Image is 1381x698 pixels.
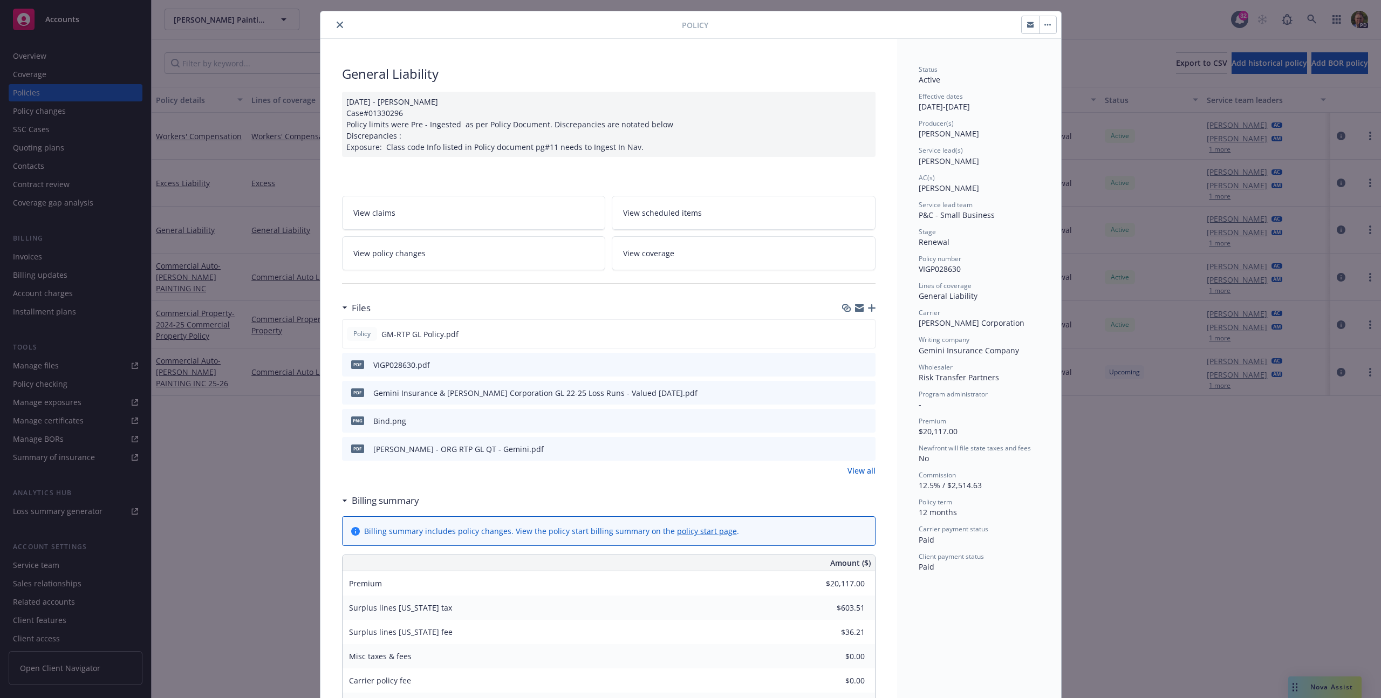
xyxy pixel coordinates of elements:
button: download file [844,387,853,399]
div: [DATE] - [DATE] [919,92,1040,112]
span: Policy term [919,497,952,507]
div: Files [342,301,371,315]
span: [PERSON_NAME] [919,128,979,139]
span: Producer(s) [919,119,954,128]
span: Carrier [919,308,940,317]
span: - [919,399,921,409]
input: 0.00 [801,576,871,592]
span: Newfront will file state taxes and fees [919,443,1031,453]
input: 0.00 [801,673,871,689]
div: Bind.png [373,415,406,427]
span: 12.5% / $2,514.63 [919,480,982,490]
button: close [333,18,346,31]
span: Writing company [919,335,969,344]
span: AC(s) [919,173,935,182]
span: View scheduled items [623,207,702,218]
span: [PERSON_NAME] [919,156,979,166]
span: Policy [351,329,373,339]
a: View claims [342,196,606,230]
div: [PERSON_NAME] - ORG RTP GL QT - Gemini.pdf [373,443,544,455]
span: Paid [919,562,934,572]
span: P&C - Small Business [919,210,995,220]
button: download file [844,415,853,427]
span: Amount ($) [830,557,871,569]
span: [PERSON_NAME] [919,183,979,193]
button: preview file [862,415,871,427]
span: VIGP028630 [919,264,961,274]
span: Client payment status [919,552,984,561]
div: VIGP028630.pdf [373,359,430,371]
span: Risk Transfer Partners [919,372,999,382]
button: download file [844,329,852,340]
h3: Billing summary [352,494,419,508]
h3: Files [352,301,371,315]
span: Stage [919,227,936,236]
div: Gemini Insurance & [PERSON_NAME] Corporation GL 22-25 Loss Runs - Valued [DATE].pdf [373,387,698,399]
span: Status [919,65,938,74]
span: pdf [351,360,364,368]
input: 0.00 [801,600,871,616]
span: Paid [919,535,934,545]
a: View coverage [612,236,876,270]
span: View policy changes [353,248,426,259]
span: View coverage [623,248,674,259]
span: [PERSON_NAME] Corporation [919,318,1024,328]
button: download file [844,443,853,455]
div: [DATE] - [PERSON_NAME] Case#01330296 Policy limits were Pre - Ingested as per Policy Document. Di... [342,92,876,157]
span: Policy [682,19,708,31]
span: pdf [351,388,364,396]
span: Program administrator [919,389,988,399]
input: 0.00 [801,648,871,665]
span: Surplus lines [US_STATE] fee [349,627,453,637]
button: preview file [862,359,871,371]
a: policy start page [677,526,737,536]
span: Renewal [919,237,949,247]
span: GM-RTP GL Policy.pdf [381,329,459,340]
div: Billing summary [342,494,419,508]
div: Billing summary includes policy changes. View the policy start billing summary on the . [364,525,739,537]
span: Policy number [919,254,961,263]
span: Service lead team [919,200,973,209]
span: pdf [351,444,364,453]
a: View policy changes [342,236,606,270]
span: Surplus lines [US_STATE] tax [349,603,452,613]
span: Carrier payment status [919,524,988,533]
span: Misc taxes & fees [349,651,412,661]
span: Effective dates [919,92,963,101]
a: View all [847,465,876,476]
span: Carrier policy fee [349,675,411,686]
span: Active [919,74,940,85]
span: Premium [349,578,382,588]
button: preview file [862,387,871,399]
span: Premium [919,416,946,426]
span: View claims [353,207,395,218]
a: View scheduled items [612,196,876,230]
button: preview file [861,329,871,340]
div: General Liability [342,65,876,83]
span: $20,117.00 [919,426,958,436]
span: png [351,416,364,425]
span: Service lead(s) [919,146,963,155]
span: Commission [919,470,956,480]
button: preview file [862,443,871,455]
span: Lines of coverage [919,281,972,290]
span: Wholesaler [919,362,953,372]
span: 12 months [919,507,957,517]
span: No [919,453,929,463]
input: 0.00 [801,624,871,640]
button: download file [844,359,853,371]
div: General Liability [919,290,1040,302]
span: Gemini Insurance Company [919,345,1019,355]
